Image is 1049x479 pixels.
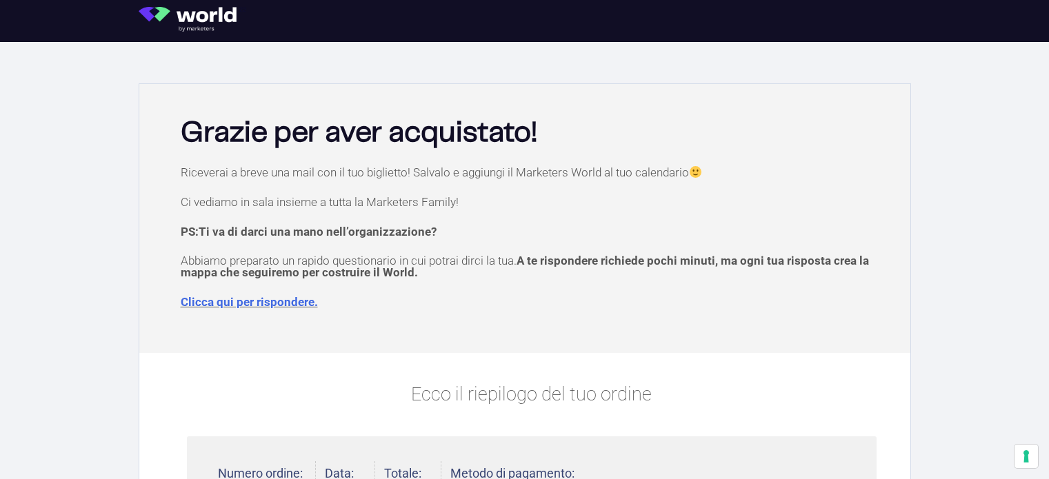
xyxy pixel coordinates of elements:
p: Riceverai a breve una mail con il tuo biglietto! Salvalo e aggiungi il Marketers World al tuo cal... [181,166,883,179]
button: Le tue preferenze relative al consenso per le tecnologie di tracciamento [1015,445,1038,468]
span: Ti va di darci una mano nell’organizzazione? [199,225,437,238]
img: 🙂 [690,166,701,178]
span: A te rispondere richiede pochi minuti, ma ogni tua risposta crea la mappa che seguiremo per costr... [181,254,869,279]
p: Abbiamo preparato un rapido questionario in cui potrai dirci la tua. [181,255,883,278]
strong: PS: [181,225,437,238]
p: Ci vediamo in sala insieme a tutta la Marketers Family! [181,196,883,208]
p: Ecco il riepilogo del tuo ordine [187,380,877,409]
b: Grazie per aver acquistato! [181,119,537,147]
a: Clicca qui per rispondere. [181,295,318,309]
